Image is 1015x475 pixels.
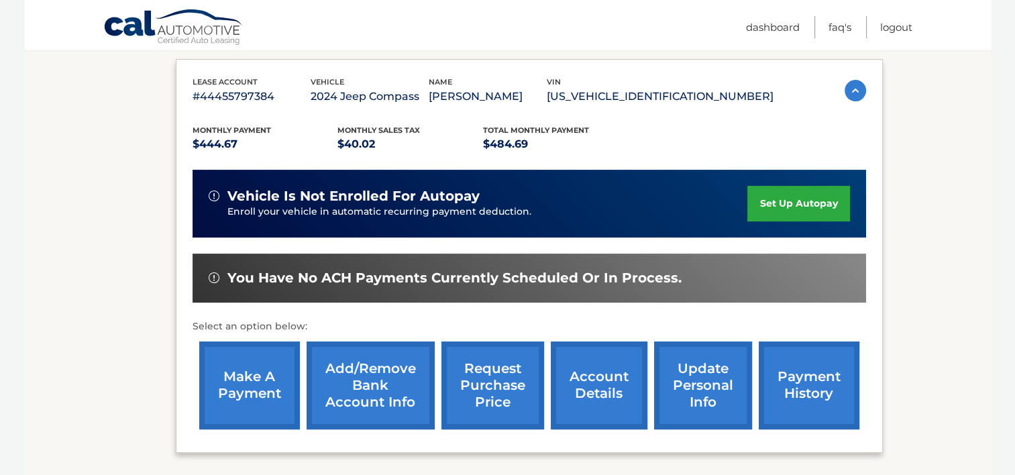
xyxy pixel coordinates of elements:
[845,80,866,101] img: accordion-active.svg
[337,125,420,135] span: Monthly sales Tax
[429,87,547,106] p: [PERSON_NAME]
[311,77,344,87] span: vehicle
[193,87,311,106] p: #44455797384
[227,270,682,286] span: You have no ACH payments currently scheduled or in process.
[103,9,244,48] a: Cal Automotive
[209,272,219,283] img: alert-white.svg
[193,125,271,135] span: Monthly Payment
[337,135,483,154] p: $40.02
[429,77,452,87] span: name
[193,77,258,87] span: lease account
[747,186,849,221] a: set up autopay
[227,205,748,219] p: Enroll your vehicle in automatic recurring payment deduction.
[551,341,647,429] a: account details
[209,191,219,201] img: alert-white.svg
[193,135,338,154] p: $444.67
[547,87,773,106] p: [US_VEHICLE_IDENTIFICATION_NUMBER]
[547,77,561,87] span: vin
[307,341,435,429] a: Add/Remove bank account info
[829,16,851,38] a: FAQ's
[311,87,429,106] p: 2024 Jeep Compass
[483,135,629,154] p: $484.69
[483,125,589,135] span: Total Monthly Payment
[199,341,300,429] a: make a payment
[227,188,480,205] span: vehicle is not enrolled for autopay
[880,16,912,38] a: Logout
[654,341,752,429] a: update personal info
[193,319,866,335] p: Select an option below:
[746,16,800,38] a: Dashboard
[759,341,859,429] a: payment history
[441,341,544,429] a: request purchase price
